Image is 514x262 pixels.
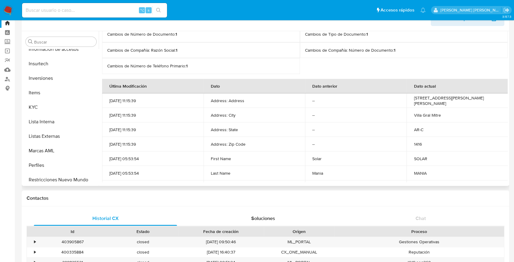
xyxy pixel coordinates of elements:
[107,63,295,69] p: Cambios de Número de Teléfono Primario :
[440,7,501,13] p: rene.vale@mercadolibre.com
[394,47,395,53] b: 1
[109,127,196,132] p: [DATE] 11:15:39
[406,79,508,93] th: Dato actual
[178,237,264,247] div: [DATE] 09:50:46
[108,247,178,257] div: closed
[23,129,99,144] button: Listas Externas
[34,249,36,255] div: •
[37,237,108,247] div: 403905867
[339,228,500,235] div: Proceso
[305,122,406,137] td: --
[406,151,508,166] td: SOLAR
[186,63,188,69] b: 1
[23,144,99,158] button: Marcas AML
[416,215,426,222] span: Chat
[264,247,334,257] div: CX_ONE_MANUAL
[334,237,504,247] div: Gestiones Operativas
[152,6,165,15] button: search-icon
[305,93,406,108] td: --
[23,173,99,187] button: Restricciones Nuevo Mundo
[264,237,334,247] div: ML_PORTAL
[204,166,305,180] td: Last Name
[23,71,99,86] button: Inversiones
[109,112,196,118] p: [DATE] 11:15:39
[204,93,305,108] td: Address: Address
[107,31,295,37] p: Cambios de Número de Documento :
[305,108,406,122] td: --
[406,108,508,122] td: Villa Gral Mitre
[22,6,167,14] input: Buscar usuario o caso...
[305,151,406,166] td: Solar
[109,156,196,161] p: [DATE] 05:53:54
[176,47,177,53] b: 1
[23,100,99,115] button: KYC
[420,8,426,13] a: Notificaciones
[406,166,508,180] td: MANIA
[204,180,305,195] td: Identification: Number
[305,79,406,93] th: Dato anterior
[23,115,99,129] button: Lista Interna
[366,31,368,37] b: 1
[502,14,511,19] span: 3.157.3
[305,47,503,53] p: Cambios de Compañía: Número de Documento :
[27,16,77,22] h1: Información de Usuario
[182,228,260,235] div: Fecha de creación
[204,122,305,137] td: Address: State
[148,7,149,13] span: s
[305,166,406,180] td: Mania
[178,247,264,257] div: [DATE] 16:40:37
[140,7,144,13] span: ⌥
[107,47,295,53] p: Cambios de Compañía: Razón Social :
[305,180,406,195] td: --
[109,98,196,103] p: [DATE] 11:15:39
[406,93,508,108] td: [STREET_ADDRESS][PERSON_NAME][PERSON_NAME]
[381,7,414,13] span: Accesos rápidos
[23,42,99,57] button: Información de accesos
[102,79,204,93] th: Última Modificación
[112,228,174,235] div: Estado
[503,7,509,13] a: Salir
[109,141,196,147] p: [DATE] 11:15:39
[28,39,33,44] button: Buscar
[305,137,406,151] td: --
[204,151,305,166] td: First Name
[109,170,196,176] p: [DATE] 05:53:54
[305,31,503,37] p: Cambios de Tipo de Documento :
[23,57,99,71] button: Insurtech
[175,31,177,37] b: 1
[406,122,508,137] td: AR-C
[204,108,305,122] td: Address: City
[406,180,508,195] td: 30718044169
[204,79,305,93] th: Dato
[23,158,99,173] button: Perfiles
[406,137,508,151] td: 1416
[37,247,108,257] div: 400335884
[23,86,99,100] button: Items
[92,215,119,222] span: Historial CX
[34,239,36,245] div: •
[27,195,504,201] h1: Contactos
[251,215,275,222] span: Soluciones
[42,228,104,235] div: Id
[268,228,330,235] div: Origen
[34,39,94,45] input: Buscar
[334,247,504,257] div: Reputación
[204,137,305,151] td: Address: Zip Code
[108,237,178,247] div: closed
